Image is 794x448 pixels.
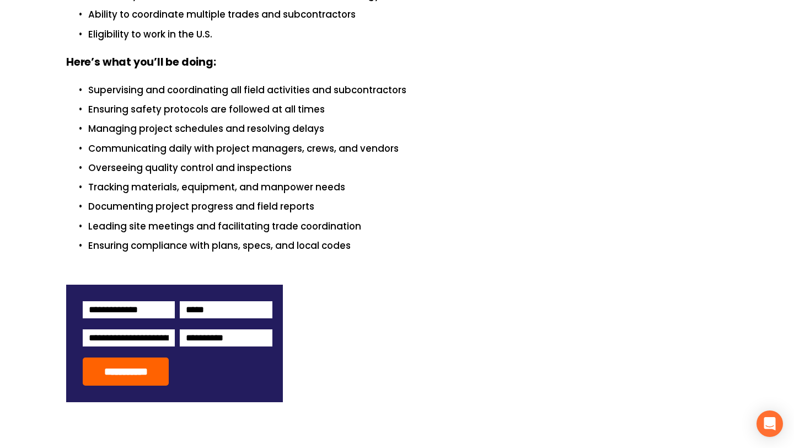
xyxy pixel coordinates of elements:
[88,180,728,195] p: Tracking materials, equipment, and manpower needs
[88,199,728,214] p: Documenting project progress and field reports
[88,219,728,234] p: Leading site meetings and facilitating trade coordination
[88,121,728,136] p: Managing project schedules and resolving delays
[88,27,728,42] p: Eligibility to work in the U.S.
[88,141,728,156] p: Communicating daily with project managers, crews, and vendors
[88,161,728,175] p: Overseeing quality control and inspections
[88,102,728,117] p: Ensuring safety protocols are followed at all times
[88,238,728,253] p: Ensuring compliance with plans, specs, and local codes
[66,55,216,70] strong: Here’s what you’ll be doing:
[88,7,728,22] p: Ability to coordinate multiple trades and subcontractors
[88,83,728,98] p: Supervising and coordinating all field activities and subcontractors
[757,410,783,437] div: Open Intercom Messenger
